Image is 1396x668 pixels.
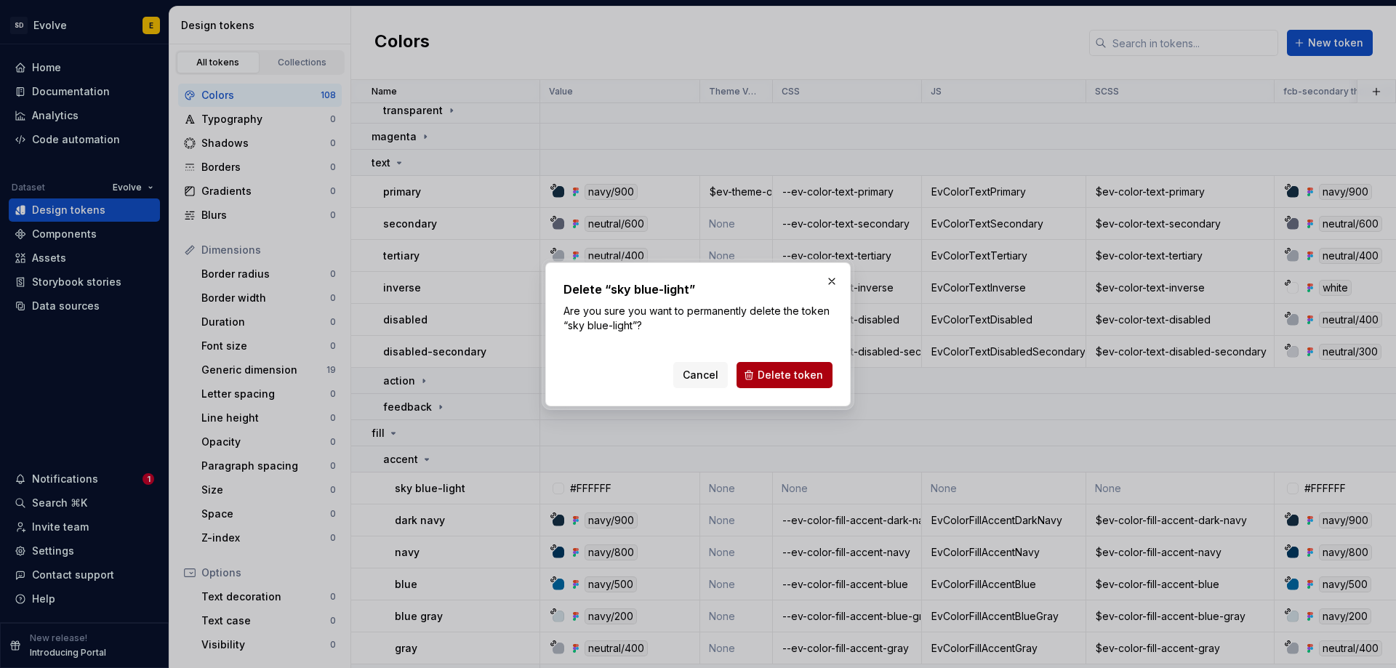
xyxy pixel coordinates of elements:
[563,281,833,298] h2: Delete “sky blue-light”
[673,362,728,388] button: Cancel
[563,304,833,333] p: Are you sure you want to permanently delete the token “sky blue-light”?
[683,368,718,382] span: Cancel
[758,368,823,382] span: Delete token
[737,362,833,388] button: Delete token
